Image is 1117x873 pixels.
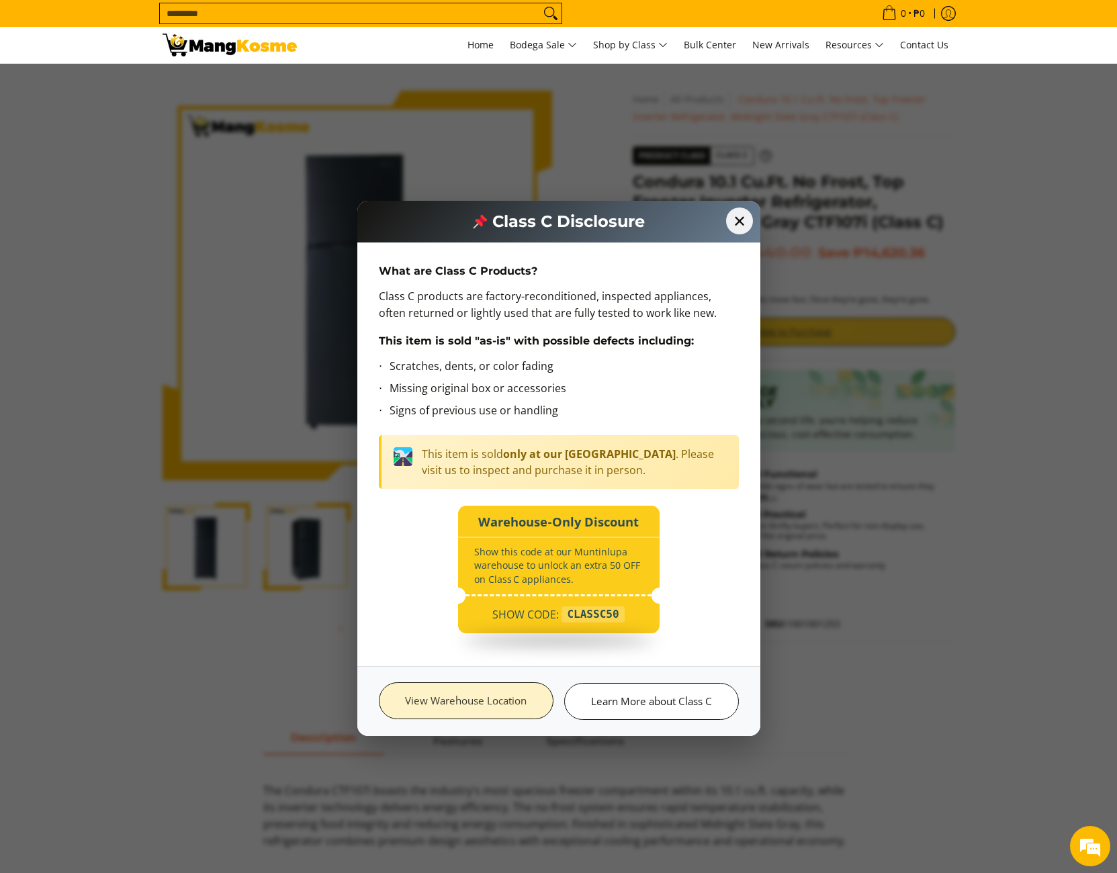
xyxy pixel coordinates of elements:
[677,27,743,63] a: Bulk Center
[726,208,753,234] span: ✕
[752,38,809,51] span: New Arrivals
[503,27,584,63] a: Bodega Sale
[474,545,640,585] small: Show this code at our Muntinlupa warehouse to unlock an extra 50 OFF on Class C appliances.
[467,38,494,51] span: Home
[472,212,645,232] h2: Class C Disclosure
[379,288,739,335] p: Class C products are factory-reconditioned, inspected appliances, often returned or lightly used ...
[900,38,948,51] span: Contact Us
[461,27,500,63] a: Home
[310,27,955,63] nav: Main Menu
[390,380,739,402] li: Missing original box or accessories
[379,682,553,719] a: View Warehouse Location
[564,683,739,720] a: Learn More about Class C
[586,27,674,63] a: Shop by Class
[878,6,929,21] span: •
[503,447,676,461] strong: only at our [GEOGRAPHIC_DATA]
[825,37,884,54] span: Resources
[562,606,624,623] div: CLASSC50
[390,358,739,380] li: Scratches, dents, or color fading
[422,446,728,478] p: This item is sold . Please visit us to inspect and purchase it in person.
[593,37,668,54] span: Shop by Class
[492,606,559,623] span: SHOW CODE:
[911,9,927,18] span: ₱0
[379,334,739,348] h4: This item is sold "as-is" with possible defects including:
[163,34,297,56] img: Condura 10.1 Cu. Ft. Top Freezer Inverter Ref (Class C) l Mang Kosme
[819,27,891,63] a: Resources
[899,9,908,18] span: 0
[379,265,739,278] h4: What are Class C Products?
[746,27,816,63] a: New Arrivals
[893,27,955,63] a: Contact Us
[540,3,562,24] button: Search
[684,38,736,51] span: Bulk Center
[390,402,739,424] li: Signs of previous use or handling
[458,506,660,533] div: Warehouse‑Only Discount
[510,37,577,54] span: Bodega Sale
